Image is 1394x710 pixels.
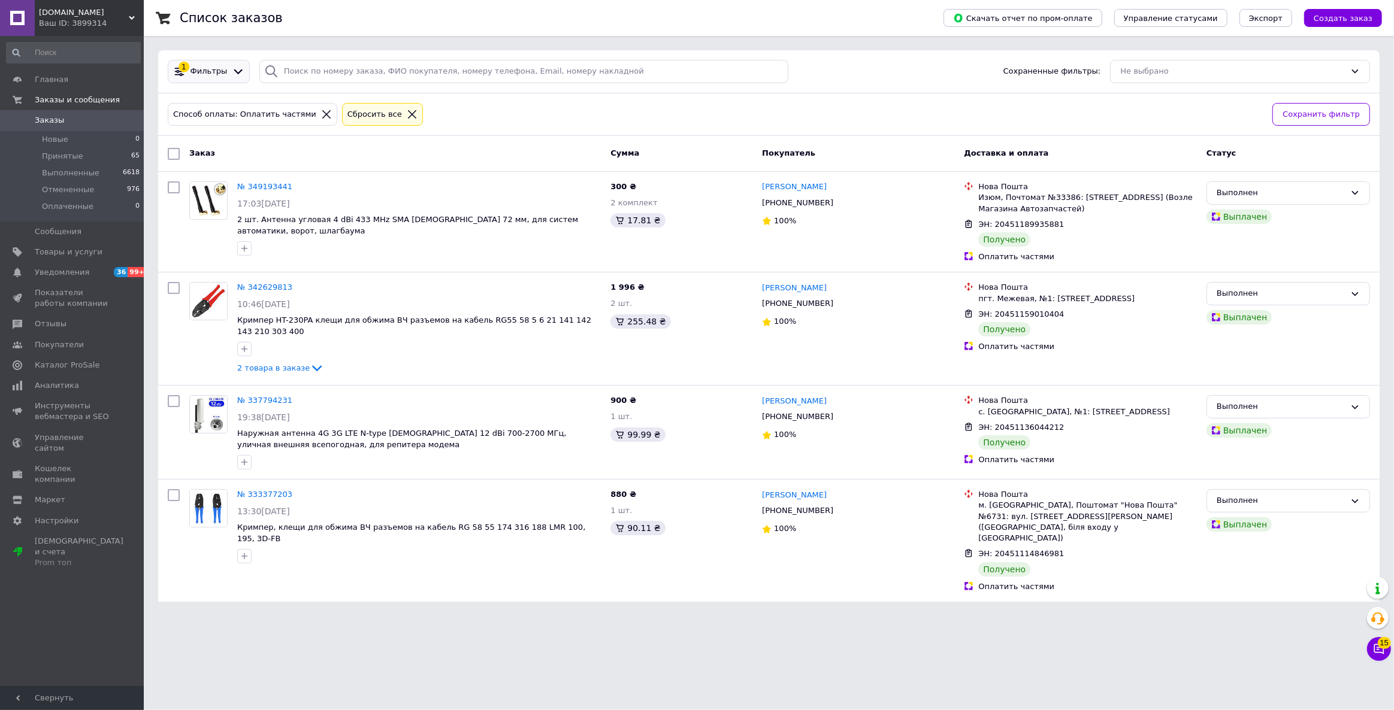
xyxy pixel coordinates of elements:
[1206,210,1272,224] div: Выплачен
[190,396,227,433] img: Фото товару
[35,515,78,526] span: Настройки
[978,282,1197,293] div: Нова Пошта
[1314,14,1372,23] span: Создать заказ
[978,581,1197,592] div: Оплатить частями
[953,13,1093,23] span: Скачать отчет по пром-оплате
[762,181,827,193] a: [PERSON_NAME]
[964,148,1048,157] span: Доставка и оплата
[760,195,836,211] div: [PHONE_NUMBER]
[978,489,1197,500] div: Нова Пошта
[1206,517,1272,532] div: Выплачен
[114,267,128,277] span: 36
[237,506,290,516] span: 13:30[DATE]
[762,396,827,407] a: [PERSON_NAME]
[237,363,324,372] a: 2 товара в заказе
[978,251,1197,262] div: Оплатить частями
[1217,400,1345,413] div: Выполнен
[237,429,567,449] a: Наружная антенна 4G 3G LTE N-type [DEMOGRAPHIC_DATA] 12 dBi 700-2700 МГц, уличная внешняя всепого...
[1378,637,1391,649] span: 15
[1206,423,1272,438] div: Выплачен
[35,267,89,278] span: Уведомления
[35,360,99,371] span: Каталог ProSale
[135,201,140,212] span: 0
[610,412,632,421] span: 1 шт.
[610,396,636,405] span: 900 ₴
[190,283,227,320] img: Фото товару
[237,523,585,543] a: Кримпер, клещи для обжима ВЧ разъемов на кабель RG 58 55 174 316 188 LMR 100, 195, 3D-FB
[774,216,796,225] span: 100%
[978,181,1197,192] div: Нова Пошта
[179,62,189,72] div: 1
[237,412,290,422] span: 19:38[DATE]
[978,293,1197,304] div: пгт. Межевая, №1: [STREET_ADDRESS]
[1367,637,1391,661] button: Чат с покупателем15
[35,463,111,485] span: Кошелек компании
[35,380,79,391] span: Аналитика
[171,108,319,121] div: Способ оплаты: Оплатить частями
[35,226,81,237] span: Сообщения
[6,42,141,63] input: Поиск
[762,490,827,501] a: [PERSON_NAME]
[610,198,657,207] span: 2 комплект
[190,182,227,219] img: Фото товару
[345,108,404,121] div: Сбросить все
[237,490,292,499] a: № 333377203
[762,283,827,294] a: [PERSON_NAME]
[1206,310,1272,324] div: Выплачен
[978,220,1064,229] span: ЭН: 20451189935881
[610,427,665,442] div: 99.99 ₴
[237,199,290,208] span: 17:03[DATE]
[35,318,66,329] span: Отзывы
[35,494,65,505] span: Маркет
[35,115,64,126] span: Заказы
[978,232,1030,247] div: Получено
[610,213,665,227] div: 17.81 ₴
[35,536,123,569] span: [DEMOGRAPHIC_DATA] и счета
[128,267,147,277] span: 99+
[978,192,1197,214] div: Изюм, Почтомат №33386: [STREET_ADDRESS] (Возле Магазина Автозапчастей)
[189,181,228,220] a: Фото товару
[180,11,283,25] h1: Список заказов
[189,282,228,320] a: Фото товару
[35,400,111,422] span: Инструменты вебмастера и SEO
[978,549,1064,558] span: ЭН: 20451114846981
[35,557,123,568] div: Prom топ
[237,299,290,309] span: 10:46[DATE]
[1217,287,1345,300] div: Выполнен
[123,168,140,178] span: 6618
[189,148,215,157] span: Заказ
[978,454,1197,465] div: Оплатить частями
[1124,14,1218,23] span: Управление статусами
[1217,494,1345,507] div: Выполнен
[189,395,228,433] a: Фото товару
[774,317,796,326] span: 100%
[760,409,836,424] div: [PHONE_NUMBER]
[237,396,292,405] a: № 337794231
[978,406,1197,417] div: с. [GEOGRAPHIC_DATA], №1: [STREET_ADDRESS]
[237,363,310,372] span: 2 товара в заказе
[1114,9,1227,27] button: Управление статусами
[190,66,228,77] span: Фильтры
[237,283,292,292] a: № 342629813
[978,322,1030,336] div: Получено
[1249,14,1283,23] span: Экспорт
[237,315,591,336] a: Кримпер HT-230PA клещи для обжима ВЧ разъемов на кабель RG55 58 5 6 21 141 142 143 210 303 400
[190,490,227,527] img: Фото товару
[237,215,578,235] a: 2 шт. Антенна угловая 4 dBi 433 MHz SMA [DEMOGRAPHIC_DATA] 72 мм, для систем автоматики, ворот, ш...
[610,314,670,329] div: 255.48 ₴
[42,134,68,145] span: Новые
[1283,108,1360,121] span: Сохранить фильтр
[978,310,1064,318] span: ЭН: 20451159010404
[35,432,111,454] span: Управление сайтом
[774,430,796,439] span: 100%
[42,151,83,162] span: Принятые
[1272,103,1370,126] button: Сохранить фильтр
[610,506,632,515] span: 1 шт.
[135,134,140,145] span: 0
[978,341,1197,352] div: Оплатить частями
[978,500,1197,544] div: м. [GEOGRAPHIC_DATA], Поштомат "Нова Пошта" №6731: вул. [STREET_ADDRESS][PERSON_NAME] ([GEOGRAPHI...
[944,9,1102,27] button: Скачать отчет по пром-оплате
[35,74,68,85] span: Главная
[978,435,1030,450] div: Получено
